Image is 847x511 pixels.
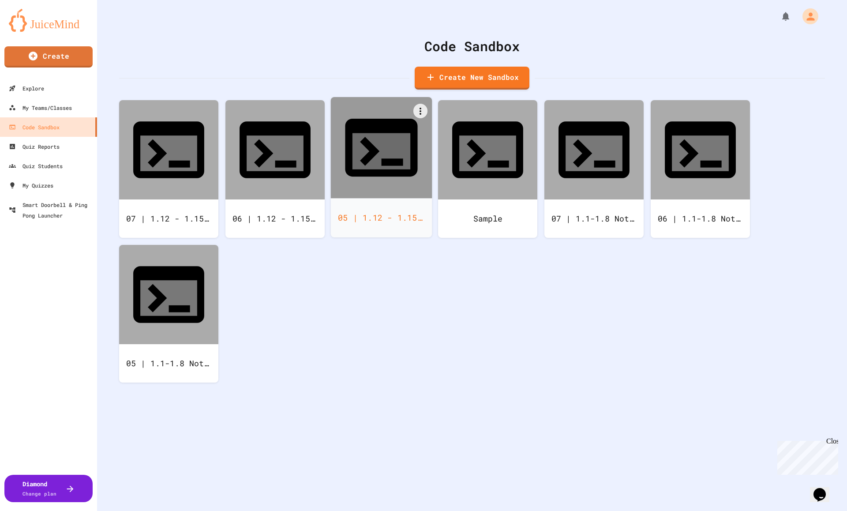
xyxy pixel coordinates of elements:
[651,199,750,238] div: 06 | 1.1-1.8 Notes
[225,100,325,238] a: 06 | 1.12 - 1.15 Notes
[793,6,821,26] div: My Account
[4,475,93,502] button: DiamondChange plan
[544,100,644,238] a: 07 | 1.1-1.8 Notes
[764,9,793,24] div: My Notifications
[119,36,825,56] div: Code Sandbox
[331,97,432,237] a: 05 | 1.12 - 1.15 Notes
[9,141,60,152] div: Quiz Reports
[331,198,432,237] div: 05 | 1.12 - 1.15 Notes
[9,102,72,113] div: My Teams/Classes
[438,100,537,238] a: Sample
[9,180,53,191] div: My Quizzes
[9,83,44,94] div: Explore
[810,476,838,502] iframe: chat widget
[9,9,88,32] img: logo-orange.svg
[774,437,838,475] iframe: chat widget
[4,46,93,68] a: Create
[415,67,529,90] a: Create New Sandbox
[119,344,218,383] div: 05 | 1.1-1.8 Notes
[119,245,218,383] a: 05 | 1.1-1.8 Notes
[225,199,325,238] div: 06 | 1.12 - 1.15 Notes
[9,122,60,132] div: Code Sandbox
[9,161,63,171] div: Quiz Students
[22,479,56,498] div: Diamond
[9,199,94,221] div: Smart Doorbell & Ping Pong Launcher
[544,199,644,238] div: 07 | 1.1-1.8 Notes
[651,100,750,238] a: 06 | 1.1-1.8 Notes
[4,4,61,56] div: Chat with us now!Close
[119,100,218,238] a: 07 | 1.12 - 1.15 Notes
[119,199,218,238] div: 07 | 1.12 - 1.15 Notes
[438,199,537,238] div: Sample
[22,490,56,497] span: Change plan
